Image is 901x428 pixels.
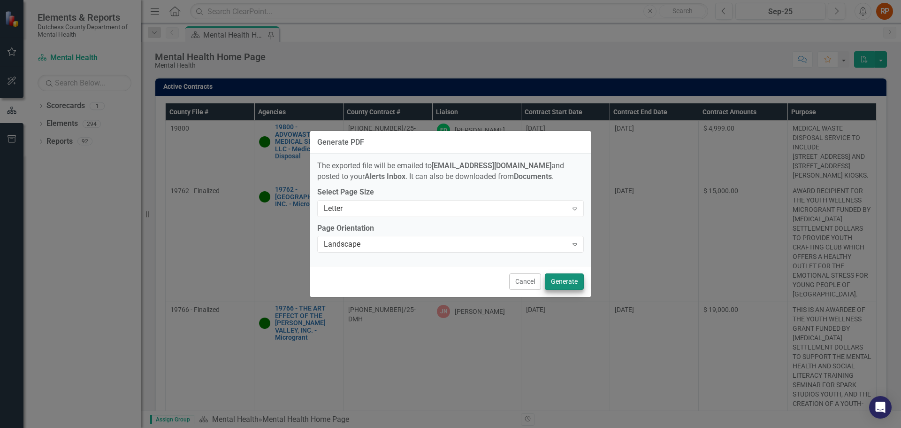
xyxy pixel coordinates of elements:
[324,239,567,250] div: Landscape
[432,161,551,170] strong: [EMAIL_ADDRESS][DOMAIN_NAME]
[545,273,584,290] button: Generate
[317,187,584,198] label: Select Page Size
[869,396,892,419] div: Open Intercom Messenger
[317,138,364,147] div: Generate PDF
[509,273,541,290] button: Cancel
[365,172,405,181] strong: Alerts Inbox
[317,223,584,234] label: Page Orientation
[514,172,552,181] strong: Documents
[317,161,564,181] span: The exported file will be emailed to and posted to your . It can also be downloaded from .
[324,203,567,214] div: Letter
